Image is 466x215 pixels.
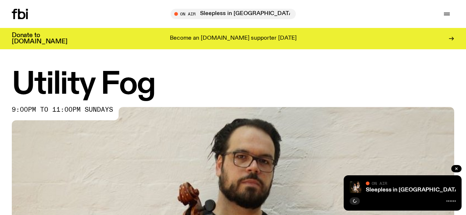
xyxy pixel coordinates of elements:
[372,181,387,186] span: On Air
[12,32,67,45] h3: Donate to [DOMAIN_NAME]
[171,9,296,19] button: On AirSleepless in [GEOGRAPHIC_DATA]
[366,187,460,193] a: Sleepless in [GEOGRAPHIC_DATA]
[12,107,113,113] span: 9:00pm to 11:00pm sundays
[170,35,297,42] p: Become an [DOMAIN_NAME] supporter [DATE]
[350,181,361,193] img: Marcus Whale is on the left, bent to his knees and arching back with a gleeful look his face He i...
[12,70,454,100] h1: Utility Fog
